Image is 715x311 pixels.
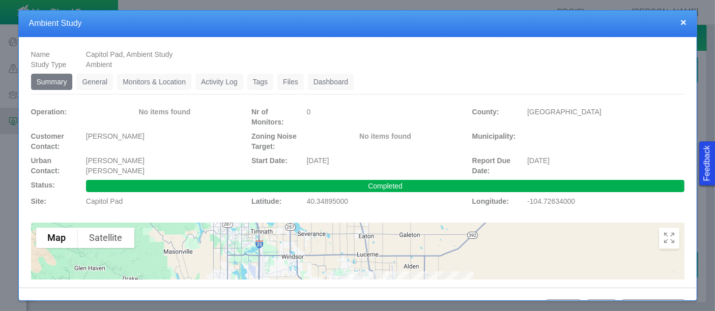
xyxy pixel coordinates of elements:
a: Monitors & Location [117,74,191,90]
button: Toggle Fullscreen in browser window [659,228,679,248]
span: [PERSON_NAME] [86,132,145,140]
span: Status: [31,181,55,189]
span: Name [31,50,50,58]
span: Report Due Date: [472,157,510,175]
span: Start Date: [251,157,288,165]
button: Show satellite imagery [78,228,134,248]
span: Capitol Pad [86,197,123,205]
span: [DATE] [527,157,550,165]
span: County: [472,108,499,116]
span: Operation: [31,108,67,116]
span: Urban Contact: [31,157,60,175]
button: Show street map [36,228,78,248]
span: Latitude: [251,197,281,205]
span: 0 [306,108,310,116]
a: General [76,74,113,90]
a: Summary [31,74,73,90]
span: Capitol Pad, Ambient Study [86,50,173,58]
span: [DATE] [306,157,329,165]
a: Activity Log [195,74,243,90]
h4: Ambient Study [29,18,687,29]
span: Ambient [86,60,112,69]
span: Customer Contact: [31,132,64,150]
a: Files [277,74,304,90]
span: Study Type [31,60,67,69]
span: Site: [31,197,46,205]
span: Nr of Monitors: [251,108,284,126]
span: [GEOGRAPHIC_DATA] [527,108,602,116]
div: -104.72634000 [527,192,684,210]
label: No items found [139,107,191,117]
span: Zoning Noise Target: [251,132,297,150]
span: [PERSON_NAME] [86,157,145,165]
span: Longitude: [472,197,509,205]
div: Completed [86,180,684,192]
label: No items found [359,131,411,141]
span: [PERSON_NAME] [86,167,145,175]
span: Municipality: [472,132,516,140]
div: 40.34895000 [306,192,464,210]
a: Tags [247,74,274,90]
button: close [680,17,687,27]
a: Dashboard [308,74,354,90]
